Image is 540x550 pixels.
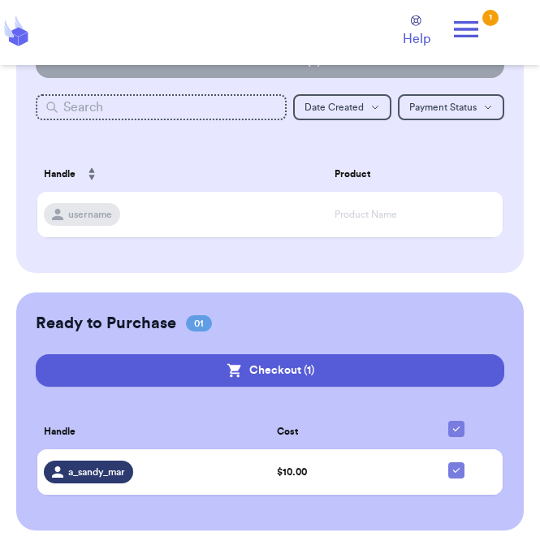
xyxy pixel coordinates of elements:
[305,102,364,112] span: Date Created
[335,210,397,219] span: Product Name
[293,94,391,120] button: Date Created
[398,94,504,120] button: Payment Status
[270,409,410,453] th: Cost
[44,424,76,439] span: Handle
[409,102,477,112] span: Payment Status
[328,153,503,195] th: Product
[36,354,504,387] button: Checkout (1)
[403,29,430,49] span: Help
[277,467,307,477] span: $ 10.00
[36,312,176,335] h2: Ready to Purchase
[68,466,125,479] span: a_sandy_mar
[186,315,212,331] span: 01
[68,208,112,221] span: username
[482,10,499,26] div: 1
[403,15,430,49] a: Help
[44,167,76,181] span: Handle
[36,94,287,120] input: Search
[79,158,105,190] button: Sort ascending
